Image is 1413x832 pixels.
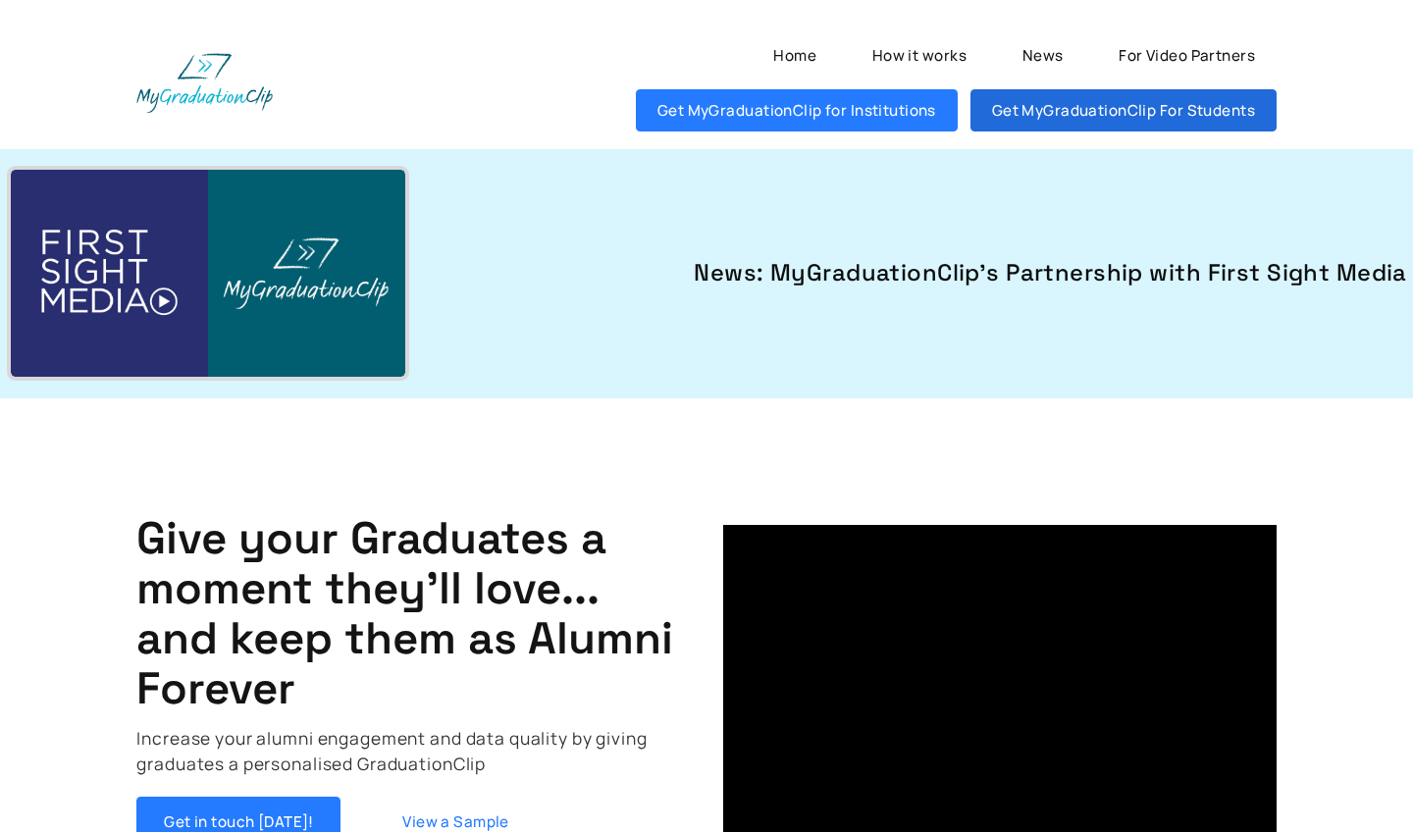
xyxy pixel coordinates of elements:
[851,34,988,77] a: How it works
[636,89,958,131] a: Get MyGraduationClip for Institutions
[970,89,1277,131] a: Get MyGraduationClip For Students
[752,34,837,77] a: Home
[1001,34,1084,77] a: News
[136,726,690,777] p: Increase your alumni engagement and data quality by giving graduates a personalised GraduationClip
[444,256,1407,291] a: News: MyGraduationClip's Partnership with First Sight Media
[136,513,689,714] h1: Give your Graduates a moment they'll love... and keep them as Alumni Forever
[1097,34,1277,77] a: For Video Partners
